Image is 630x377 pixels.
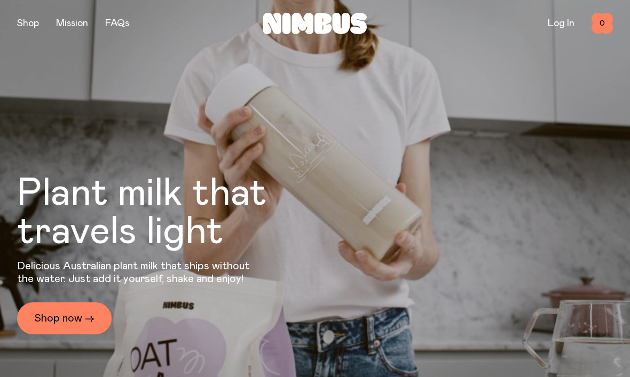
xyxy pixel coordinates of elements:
a: Mission [56,19,88,28]
button: 0 [592,13,613,34]
a: Shop now → [17,302,112,334]
h1: Plant milk that travels light [17,174,325,251]
a: Log In [548,19,574,28]
p: Delicious Australian plant milk that ships without the water. Just add it yourself, shake and enjoy! [17,260,256,285]
a: FAQs [105,19,129,28]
